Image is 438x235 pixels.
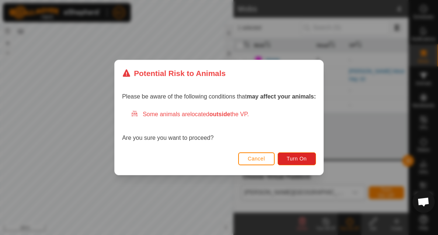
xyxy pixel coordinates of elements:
[122,93,316,100] span: Please be aware of the following conditions that
[287,156,307,162] span: Turn On
[248,156,265,162] span: Cancel
[122,68,226,79] div: Potential Risk to Animals
[413,191,435,213] div: Open chat
[122,110,316,142] div: Are you sure you want to proceed?
[190,111,249,117] span: located the VP.
[131,110,316,119] div: Some animals are
[247,93,316,100] strong: may affect your animals:
[278,152,316,165] button: Turn On
[209,111,230,117] strong: outside
[238,152,275,165] button: Cancel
